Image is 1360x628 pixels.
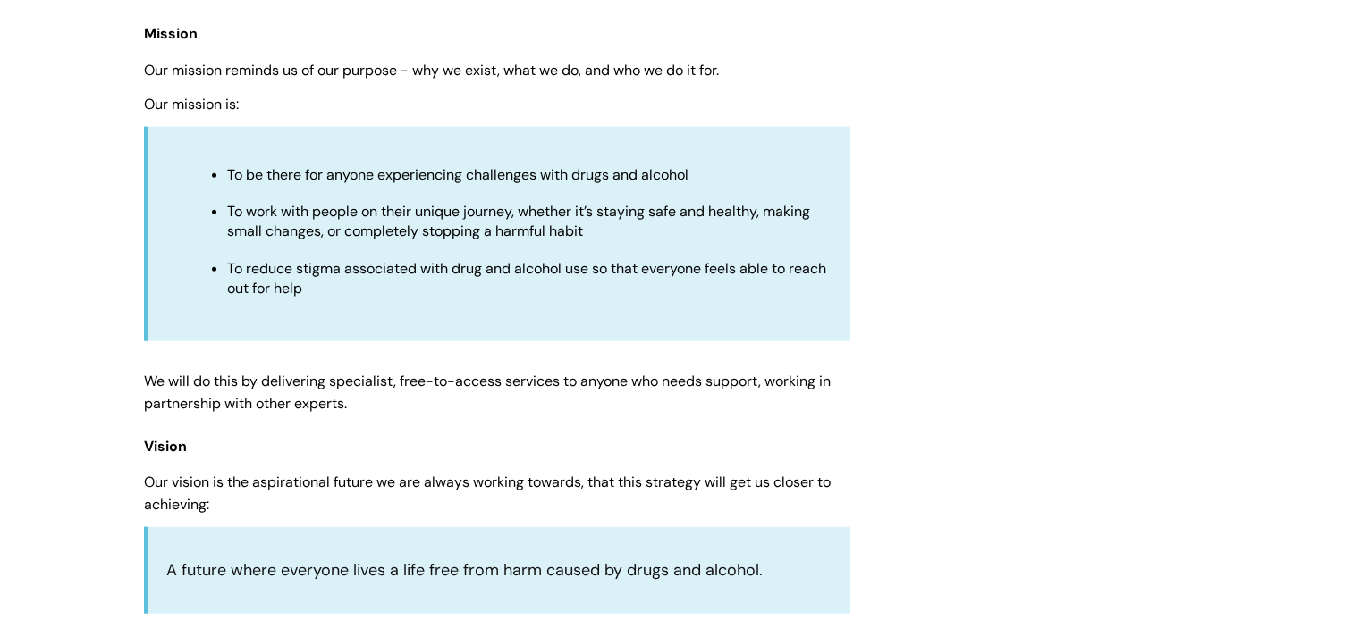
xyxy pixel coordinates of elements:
[227,165,688,184] span: To be there for anyone experiencing challenges with drugs and alcohol
[144,24,198,43] span: Mission
[144,437,187,456] span: Vision
[227,202,810,240] span: To work with people on their unique journey, whether it’s staying safe and healthy, making small ...
[227,259,826,297] span: To reduce stigma associated with drug and alcohol use so that everyone feels able to reach out fo...
[144,61,719,80] span: Our mission reminds us of our purpose - why we exist, what we do, and who we do it for.
[166,556,832,584] p: A future where everyone lives a life free from harm caused by drugs and alcohol.
[144,372,831,413] span: We will do this by delivering specialist, free-to-access services to anyone who needs support, wo...
[144,95,239,113] span: Our mission is:
[144,473,831,514] span: Our vision is the aspirational future we are always working towards, that this strategy will get ...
